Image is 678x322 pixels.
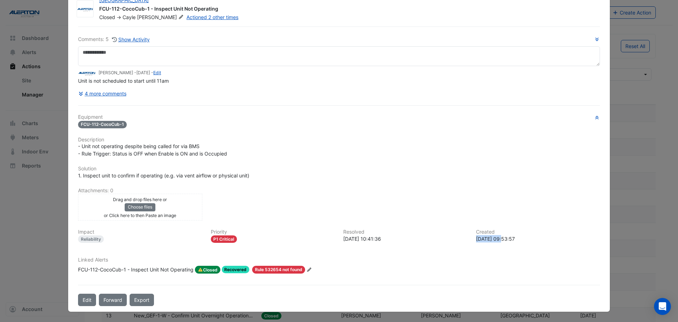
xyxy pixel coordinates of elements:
[78,137,600,143] h6: Description
[211,229,335,235] h6: Priority
[78,78,169,84] span: Unit is not scheduled to start until 11am
[211,235,237,243] div: P1 Critical
[78,166,600,172] h6: Solution
[78,69,96,77] img: Alerton
[307,267,312,273] fa-icon: Edit Linked Alerts
[78,143,227,157] span: - Unit not operating despite being called for via BMS - Rule Trigger: Status is OFF when Enable i...
[153,70,161,75] a: Edit
[476,235,600,242] div: [DATE] 09:53:57
[222,266,250,273] span: Recovered
[78,294,96,306] button: Edit
[78,172,249,178] span: 1. Inspect unit to confirm if operating (e.g. via vent airflow or physical unit)
[99,294,127,306] button: Forward
[186,14,238,20] a: Actioned 2 other times
[112,35,150,43] button: Show Activity
[99,70,161,76] small: [PERSON_NAME] - -
[78,188,600,194] h6: Attachments: 0
[125,203,155,211] button: Choose files
[78,266,194,274] div: FCU-112-CocoCub-1 - Inspect Unit Not Operating
[78,35,150,43] div: Comments: 5
[77,6,93,13] img: Alerton
[123,14,136,20] span: Cayle
[99,14,115,20] span: Closed
[654,298,671,315] div: Open Intercom Messenger
[99,5,593,14] div: FCU-112-CocoCub-1 - Inspect Unit Not Operating
[78,87,127,100] button: 4 more comments
[78,114,600,120] h6: Equipment
[117,14,121,20] span: ->
[78,229,202,235] h6: Impact
[252,266,305,274] span: Rule 532654 not found
[136,70,150,75] span: 2025-07-07 10:41:32
[113,197,167,202] small: Drag and drop files here or
[78,235,104,243] div: Reliability
[78,257,600,263] h6: Linked Alerts
[343,235,468,242] div: [DATE] 10:41:36
[137,14,185,21] span: [PERSON_NAME]
[130,294,154,306] a: Export
[476,229,600,235] h6: Created
[78,121,127,128] span: FCU-112-CocoCub-1
[195,266,220,274] span: Closed
[104,213,176,218] small: or Click here to then Paste an image
[343,229,468,235] h6: Resolved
